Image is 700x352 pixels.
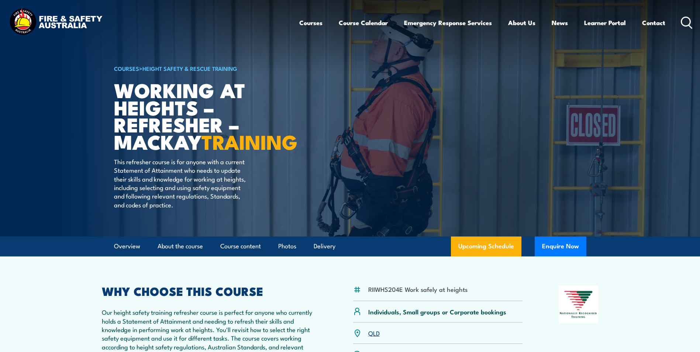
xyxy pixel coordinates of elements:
a: Learner Portal [584,13,626,32]
a: QLD [368,328,380,337]
a: Course content [220,237,261,256]
a: Overview [114,237,140,256]
a: Course Calendar [339,13,388,32]
strong: TRAINING [201,126,297,156]
li: RIIWHS204E Work safely at heights [368,285,468,293]
h6: > [114,64,296,73]
p: This refresher course is for anyone with a current Statement of Attainment who needs to update th... [114,157,249,209]
a: Contact [642,13,665,32]
a: Height Safety & Rescue Training [142,64,237,72]
a: COURSES [114,64,139,72]
a: Delivery [314,237,335,256]
h2: WHY CHOOSE THIS COURSE [102,286,317,296]
img: Nationally Recognised Training logo. [559,286,599,323]
p: Individuals, Small groups or Corporate bookings [368,307,506,316]
a: Upcoming Schedule [451,237,521,256]
a: Photos [278,237,296,256]
a: Emergency Response Services [404,13,492,32]
a: News [552,13,568,32]
a: About Us [508,13,535,32]
button: Enquire Now [535,237,586,256]
a: Courses [299,13,323,32]
a: About the course [158,237,203,256]
h1: Working at heights – refresher – Mackay [114,81,296,150]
